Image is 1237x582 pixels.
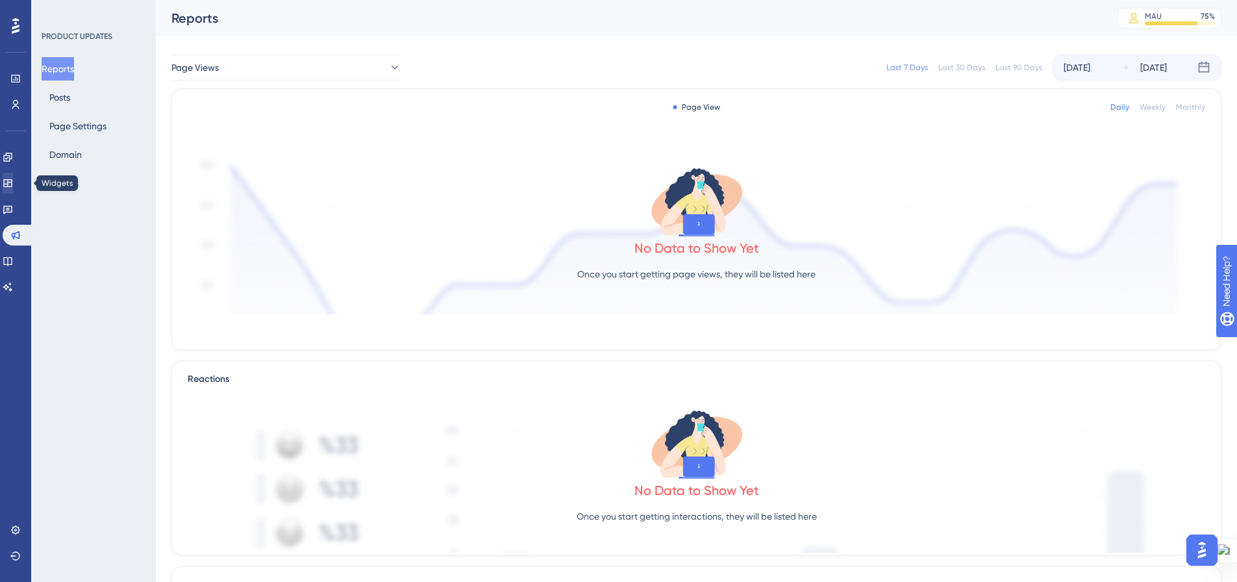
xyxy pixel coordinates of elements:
p: Once you start getting interactions, they will be listed here [577,509,817,524]
button: Access [42,171,86,195]
button: Domain [42,143,90,166]
div: Reports [171,9,1085,27]
div: 75 % [1201,11,1215,21]
button: Posts [42,86,78,109]
span: Need Help? [31,3,81,19]
div: Daily [1110,102,1129,112]
div: Page View [673,102,720,112]
div: No Data to Show Yet [634,481,759,500]
div: Monthly [1176,102,1205,112]
div: Last 7 Days [886,62,928,73]
p: Once you start getting page views, they will be listed here [577,266,816,282]
div: Weekly [1140,102,1166,112]
button: Reports [42,57,74,81]
div: [DATE] [1064,60,1090,75]
div: Reactions [188,372,1205,387]
button: Page Views [171,55,401,81]
button: Page Settings [42,114,114,138]
iframe: UserGuiding AI Assistant Launcher [1182,531,1221,570]
div: Last 30 Days [938,62,985,73]
div: No Data to Show Yet [634,239,759,257]
span: Page Views [171,60,219,75]
div: PRODUCT UPDATES [42,31,112,42]
div: Last 90 Days [995,62,1042,73]
div: MAU [1145,11,1162,21]
div: [DATE] [1140,60,1167,75]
